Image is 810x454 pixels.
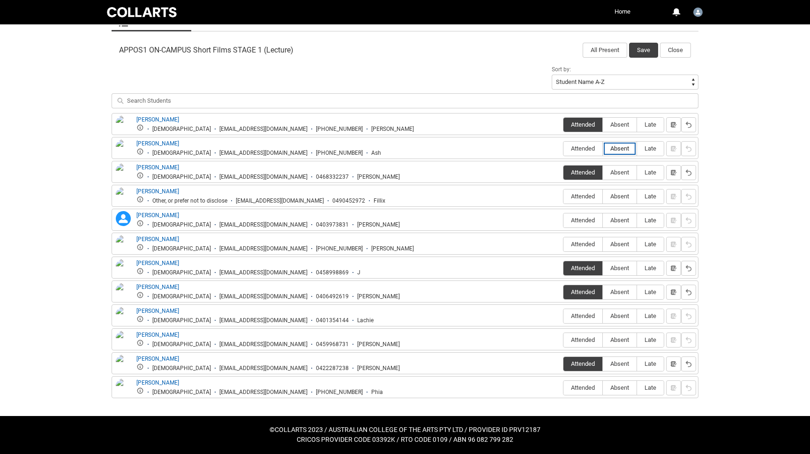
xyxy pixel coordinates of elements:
div: [DEMOGRAPHIC_DATA] [152,293,211,300]
div: [DEMOGRAPHIC_DATA] [152,317,211,324]
img: Jake Brown [116,259,131,280]
div: 0422287238 [316,365,349,372]
a: [PERSON_NAME] [136,308,179,314]
span: Absent [603,288,637,295]
span: Attended [563,145,602,152]
button: Save [629,43,658,58]
span: Absent [603,169,637,176]
button: Close [660,43,691,58]
span: Late [637,241,664,248]
span: Absent [603,384,637,391]
a: [PERSON_NAME] [136,140,179,147]
div: [DEMOGRAPHIC_DATA] [152,150,211,157]
span: Attended [563,169,602,176]
span: Absent [603,336,637,343]
div: Phia [371,389,383,396]
div: [PERSON_NAME] [371,245,414,252]
span: Attended [563,121,602,128]
span: Attended [563,336,602,343]
button: Reset [681,309,696,324]
img: Ashtyn Alberts [116,139,131,160]
button: Reset [681,380,696,395]
img: Ethan Burgess [116,163,131,184]
span: Late [637,169,664,176]
img: Lachlan Rath [116,307,131,327]
div: [EMAIL_ADDRESS][DOMAIN_NAME] [219,174,307,181]
div: Other, or prefer not to disclose [152,197,227,204]
button: Notes [666,261,681,276]
button: Reset [681,237,696,252]
button: User Profile Victoria.Mangano [691,4,705,19]
a: [PERSON_NAME] [136,236,179,242]
div: [PERSON_NAME] [357,221,400,228]
div: [PERSON_NAME] [371,126,414,133]
span: Absent [603,145,637,152]
button: Reset [681,356,696,371]
div: [PERSON_NAME] [357,365,400,372]
span: Absent [603,193,637,200]
button: Reset [681,333,696,348]
div: 0468332237 [316,174,349,181]
div: [EMAIL_ADDRESS][DOMAIN_NAME] [219,317,307,324]
span: Absent [603,360,637,367]
img: Filip Kocevski [116,187,131,208]
img: Aaron Clarke [116,115,131,136]
a: [PERSON_NAME] [136,188,179,195]
div: [DEMOGRAPHIC_DATA] [152,269,211,276]
div: [EMAIL_ADDRESS][DOMAIN_NAME] [219,150,307,157]
span: Attended [563,265,602,272]
button: Notes [666,117,681,132]
img: Jackie van Lierop [116,235,131,262]
span: APPOS1 ON-CAMPUS Short Films STAGE 1 (Lecture) [119,45,293,55]
span: Absent [603,241,637,248]
div: [DEMOGRAPHIC_DATA] [152,365,211,372]
button: Notes [666,165,681,180]
a: [PERSON_NAME] [136,284,179,290]
div: 0459968731 [316,341,349,348]
div: Fillix [374,197,385,204]
span: Late [637,312,664,319]
div: Lachie [357,317,374,324]
span: Sort by: [552,66,571,73]
div: 0490452972 [332,197,365,204]
span: Absent [603,121,637,128]
span: Late [637,360,664,367]
div: [PHONE_NUMBER] [316,126,363,133]
button: Reset [681,285,696,300]
button: Reset [681,165,696,180]
div: [EMAIL_ADDRESS][DOMAIN_NAME] [219,365,307,372]
span: Late [637,217,664,224]
img: Mitchell Dennis [116,355,131,375]
div: [EMAIL_ADDRESS][DOMAIN_NAME] [219,221,307,228]
span: Attended [563,217,602,224]
div: J [357,269,360,276]
div: 0406492619 [316,293,349,300]
a: [PERSON_NAME] [136,116,179,123]
button: Reset [681,189,696,204]
img: Victoria.Mangano [693,8,703,17]
span: Attended [563,288,602,295]
div: [EMAIL_ADDRESS][DOMAIN_NAME] [219,269,307,276]
button: Reset [681,117,696,132]
span: Absent [603,312,637,319]
div: [PERSON_NAME] [357,293,400,300]
a: [PERSON_NAME] [136,379,179,386]
div: [DEMOGRAPHIC_DATA] [152,126,211,133]
div: 0458998869 [316,269,349,276]
span: Late [637,265,664,272]
span: Absent [603,265,637,272]
a: [PERSON_NAME] [136,356,179,362]
div: [DEMOGRAPHIC_DATA] [152,221,211,228]
button: Reset [681,213,696,228]
div: [EMAIL_ADDRESS][DOMAIN_NAME] [219,341,307,348]
span: Attended [563,193,602,200]
a: [PERSON_NAME] [136,332,179,338]
button: Notes [666,356,681,371]
span: Absent [603,217,637,224]
button: All Present [583,43,627,58]
span: Late [637,384,664,391]
img: Sophia Atkins [116,378,131,399]
span: Attended [563,312,602,319]
div: [PHONE_NUMBER] [316,245,363,252]
a: Home [612,5,633,19]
